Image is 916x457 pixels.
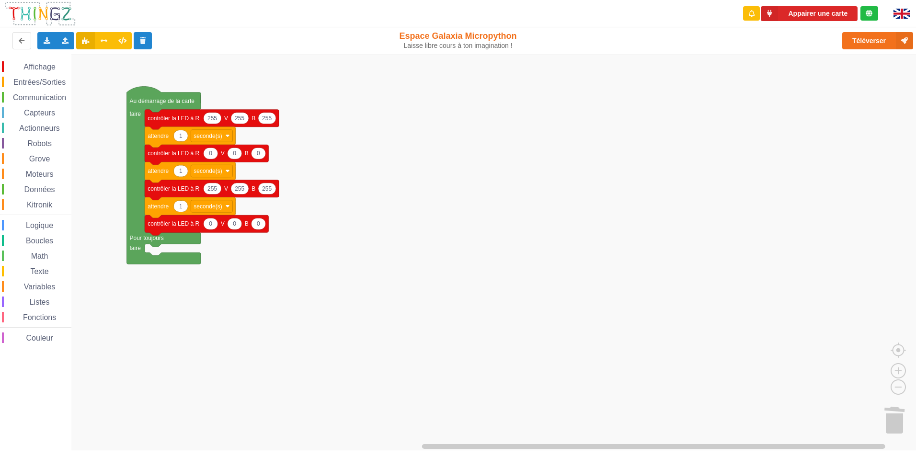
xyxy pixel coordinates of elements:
[233,220,236,227] text: 0
[207,115,217,122] text: 255
[245,150,249,157] text: B
[262,185,272,192] text: 255
[4,1,76,26] img: thingz_logo.png
[257,150,260,157] text: 0
[23,283,57,291] span: Variables
[148,168,169,174] text: attendre
[860,6,878,21] div: Tu es connecté au serveur de création de Thingz
[25,334,55,342] span: Couleur
[22,63,57,71] span: Affichage
[245,220,249,227] text: B
[893,9,910,19] img: gb.png
[221,220,225,227] text: V
[12,78,67,86] span: Entrées/Sorties
[28,298,51,306] span: Listes
[221,150,225,157] text: V
[148,220,199,227] text: contrôler la LED à R
[18,124,61,132] span: Actionneurs
[24,237,55,245] span: Boucles
[130,235,164,241] text: Pour toujours
[29,267,50,275] span: Texte
[194,203,222,209] text: seconde(s)
[148,115,199,122] text: contrôler la LED à R
[252,115,255,122] text: B
[257,220,260,227] text: 0
[24,170,55,178] span: Moteurs
[179,132,183,139] text: 1
[378,42,538,50] div: Laisse libre cours à ton imagination !
[224,185,228,192] text: V
[842,32,913,49] button: Téléverser
[23,185,57,194] span: Données
[194,168,222,174] text: seconde(s)
[23,109,57,117] span: Capteurs
[209,220,212,227] text: 0
[235,185,244,192] text: 255
[30,252,50,260] span: Math
[224,115,228,122] text: V
[130,98,195,104] text: Au démarrage de la carte
[179,168,183,174] text: 1
[130,111,141,117] text: faire
[207,185,217,192] text: 255
[26,139,53,148] span: Robots
[11,93,68,102] span: Communication
[378,31,538,50] div: Espace Galaxia Micropython
[761,6,858,21] button: Appairer une carte
[209,150,212,157] text: 0
[24,221,55,229] span: Logique
[148,203,169,209] text: attendre
[148,132,169,139] text: attendre
[148,185,199,192] text: contrôler la LED à R
[179,203,183,209] text: 1
[233,150,236,157] text: 0
[148,150,199,157] text: contrôler la LED à R
[252,185,255,192] text: B
[25,201,54,209] span: Kitronik
[28,155,52,163] span: Grove
[22,313,57,321] span: Fonctions
[130,245,141,251] text: faire
[194,132,222,139] text: seconde(s)
[262,115,272,122] text: 255
[235,115,244,122] text: 255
